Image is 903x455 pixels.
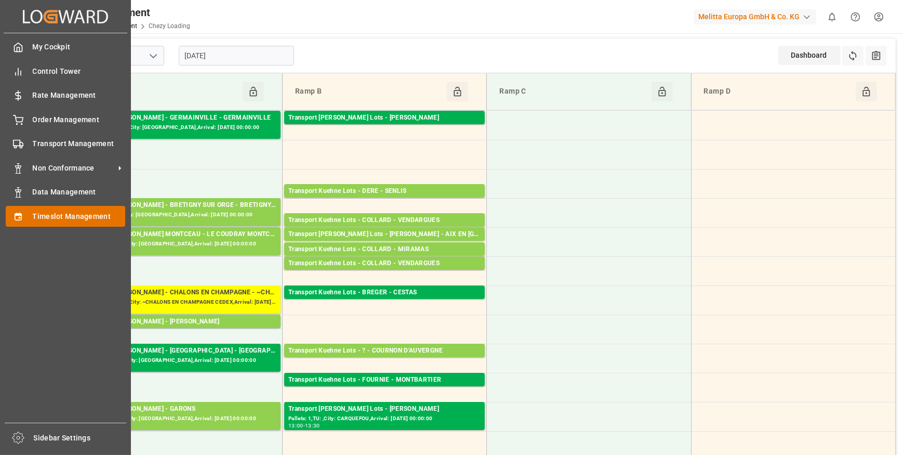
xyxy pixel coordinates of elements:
[288,240,481,249] div: Pallets: ,TU: 97,City: [GEOGRAPHIC_DATA],Arrival: [DATE] 00:00:00
[145,48,161,64] button: open menu
[288,226,481,235] div: Pallets: 1,TU: ,City: VENDARGUES,Arrival: [DATE] 00:00:00
[288,244,481,255] div: Transport Kuehne Lots - COLLARD - MIRAMAS
[288,123,481,132] div: Pallets: 15,TU: 224,City: CARQUEFOU,Arrival: [DATE] 00:00:00
[288,269,481,278] div: Pallets: 5,TU: 524,City: [GEOGRAPHIC_DATA],Arrival: [DATE] 00:00:00
[288,186,481,197] div: Transport Kuehne Lots - DERE - SENLIS
[6,206,125,226] a: Timeslot Management
[33,114,126,125] span: Order Management
[288,385,481,394] div: Pallets: 2,TU: 62,City: MONTBARTIER,Arrival: [DATE] 00:00:00
[694,7,820,27] button: Melitta Europa GmbH & Co. KG
[6,134,125,154] a: Transport Management
[288,423,303,428] div: 13:00
[6,61,125,81] a: Control Tower
[33,138,126,149] span: Transport Management
[288,298,481,307] div: Pallets: 4,TU: 490,City: [GEOGRAPHIC_DATA],Arrival: [DATE] 00:00:00
[288,197,481,205] div: Pallets: 1,TU: 209,City: [GEOGRAPHIC_DATA],Arrival: [DATE] 00:00:00
[694,9,816,24] div: Melitta Europa GmbH & Co. KG
[6,85,125,106] a: Rate Management
[288,258,481,269] div: Transport Kuehne Lots - COLLARD - VENDARGUES
[6,109,125,129] a: Order Management
[84,240,276,249] div: Pallets: 1,TU: 55,City: [GEOGRAPHIC_DATA],Arrival: [DATE] 00:00:00
[84,229,276,240] div: Transport [PERSON_NAME] MONTCEAU - LE COUDRAY MONTCEAU
[288,414,481,423] div: Pallets: 1,TU: ,City: CARQUEFOU,Arrival: [DATE] 00:00:00
[288,356,481,365] div: Pallets: 6,TU: 84,City: COURNON D'AUVERGNE,Arrival: [DATE] 00:00:00
[288,346,481,356] div: Transport Kuehne Lots - ? - COURNON D'AUVERGNE
[84,211,276,219] div: Pallets: ,TU: 64,City: [GEOGRAPHIC_DATA],Arrival: [DATE] 00:00:00
[6,37,125,57] a: My Cockpit
[179,46,294,66] input: DD-MM-YYYY
[33,42,126,53] span: My Cockpit
[778,46,841,65] div: Dashboard
[288,113,481,123] div: Transport [PERSON_NAME] Lots - [PERSON_NAME]
[288,229,481,240] div: Transport [PERSON_NAME] Lots - [PERSON_NAME] - AIX EN [GEOGRAPHIC_DATA]
[844,5,867,29] button: Help Center
[288,288,481,298] div: Transport Kuehne Lots - BREGER - CESTAS
[33,163,115,174] span: Non Conformance
[288,215,481,226] div: Transport Kuehne Lots - COLLARD - VENDARGUES
[34,433,127,444] span: Sidebar Settings
[84,123,276,132] div: Pallets: 4,TU: 168,City: [GEOGRAPHIC_DATA],Arrival: [DATE] 00:00:00
[288,404,481,414] div: Transport [PERSON_NAME] Lots - [PERSON_NAME]
[700,82,856,101] div: Ramp D
[84,113,276,123] div: Transport [PERSON_NAME] - GERMAINVILLE - GERMAINVILLE
[84,356,276,365] div: Pallets: ,TU: 451,City: [GEOGRAPHIC_DATA],Arrival: [DATE] 00:00:00
[86,82,243,101] div: Ramp A
[84,200,276,211] div: Transport [PERSON_NAME] - BRETIGNY SUR ORGE - BRETIGNY SUR ORGE
[33,211,126,222] span: Timeslot Management
[820,5,844,29] button: show 0 new notifications
[33,187,126,198] span: Data Management
[84,404,276,414] div: Transport [PERSON_NAME] - GARONS
[291,82,447,101] div: Ramp B
[84,317,276,327] div: Transport [PERSON_NAME] - [PERSON_NAME]
[305,423,320,428] div: 13:30
[84,346,276,356] div: Transport [PERSON_NAME] - [GEOGRAPHIC_DATA] - [GEOGRAPHIC_DATA]
[33,66,126,77] span: Control Tower
[33,90,126,101] span: Rate Management
[288,375,481,385] div: Transport Kuehne Lots - FOURNIE - MONTBARTIER
[84,298,276,307] div: Pallets: 1,TU: 905,City: ~CHALONS EN CHAMPAGNE CEDEX,Arrival: [DATE] 00:00:00
[6,182,125,202] a: Data Management
[84,327,276,336] div: Pallets: ,TU: 42,City: RECY,Arrival: [DATE] 00:00:00
[495,82,651,101] div: Ramp C
[84,414,276,423] div: Pallets: ,TU: 779,City: [GEOGRAPHIC_DATA],Arrival: [DATE] 00:00:00
[288,255,481,264] div: Pallets: 3,TU: 56,City: [GEOGRAPHIC_DATA],Arrival: [DATE] 00:00:00
[84,288,276,298] div: Transport [PERSON_NAME] - CHALONS EN CHAMPAGNE - ~CHALONS EN CHAMPAGNE CEDEX
[303,423,305,428] div: -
